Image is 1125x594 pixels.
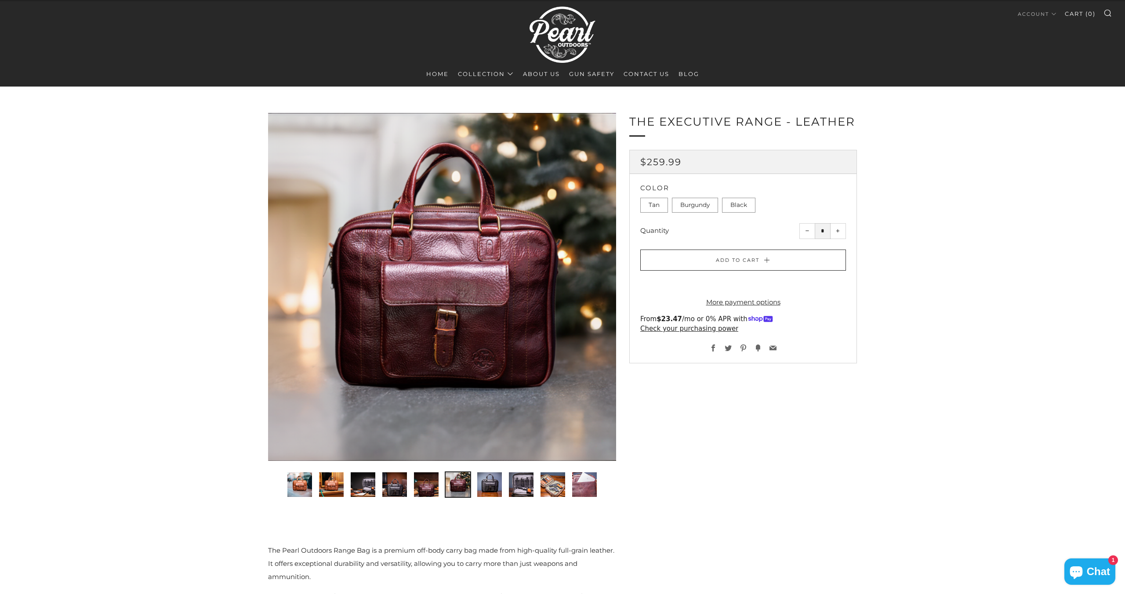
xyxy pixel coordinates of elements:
[458,67,514,81] a: Collection
[350,471,376,498] button: 3 of 10
[672,198,718,213] label: Burgundy
[523,67,560,81] a: About Us
[381,471,408,498] button: 4 of 10
[351,472,375,497] img: Load image into Gallery viewer, The Executive Range - Leather
[836,229,840,233] span: +
[319,472,344,497] img: Load image into Gallery viewer, The Executive Range - Leather
[624,67,669,81] a: Contact Us
[318,471,345,498] button: 2 of 10
[640,185,846,191] h2: Color
[414,472,439,497] img: Load image into Gallery viewer, The Executive Range - Leather
[413,471,439,498] button: 5 of 10
[640,198,668,213] label: Tan
[640,296,846,309] a: More payment options
[426,67,449,81] a: Home
[446,472,470,497] img: Load image into Gallery viewer, The Executive Range - Leather
[287,472,312,497] img: Load image into Gallery viewer, The Executive Range - Leather
[508,471,534,498] button: 8 of 10
[571,471,598,498] button: 10 of 10
[716,257,759,263] span: Add to Cart
[679,67,699,81] a: Blog
[477,472,502,497] img: Load image into Gallery viewer, The Executive Range - Leather Premium Gun Range Bag - | Pearl Out...
[382,472,407,497] img: Load image into Gallery viewer, The Executive Range - Leather
[268,544,616,583] p: The Pearl Outdoors Range Bag is a premium off-body carry bag made from high-quality full-grain le...
[509,472,533,497] img: Load image into Gallery viewer, The Executive Range - Leather
[1065,7,1096,21] a: Cart (0)
[1088,10,1093,17] span: 0
[569,67,614,81] a: Gun Safety
[640,156,682,167] span: $259.99
[815,223,831,239] input: quantity
[640,226,669,235] label: Quantity
[806,229,809,233] span: −
[722,198,755,213] label: Black
[572,472,597,497] img: Load image into Gallery viewer, The Executive Range - Leather
[629,113,857,131] h1: The Executive Range - Leather
[640,250,846,271] button: Add to Cart
[540,471,566,498] button: 9 of 10
[476,471,503,498] button: 7 of 10
[1018,7,1057,21] a: Account
[1062,558,1118,587] inbox-online-store-chat: Shopify online store chat
[287,471,313,498] button: 1 of 10
[530,3,595,67] img: Pearl Outdoors | Luxury Leather Pistol Bags & Executive Range Bags
[541,472,565,497] img: Load image into Gallery viewer, The Executive Range - Leather
[445,471,471,498] button: 6 of 10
